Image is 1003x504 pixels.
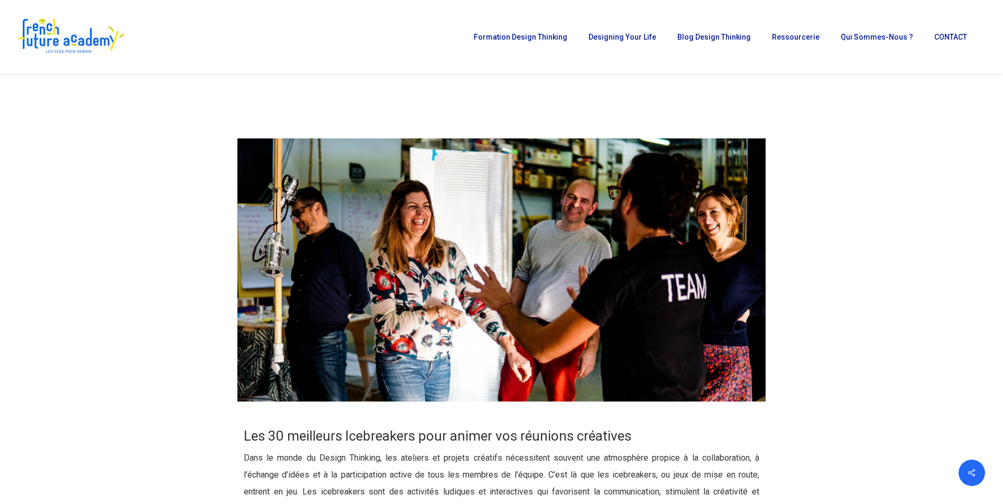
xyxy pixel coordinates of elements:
img: French Future Academy [15,16,126,58]
a: Formation Design Thinking [468,33,573,41]
a: CONTACT [929,33,972,41]
h3: Les 30 meilleurs Icebreakers pour animer vos réunions créatives [244,426,759,445]
span: Ressourcerie [772,33,820,41]
a: Blog Design Thinking [672,33,756,41]
a: Designing Your Life [583,33,661,41]
span: Formation Design Thinking [474,33,567,41]
span: Qui sommes-nous ? [841,33,913,41]
span: Blog Design Thinking [677,33,751,41]
a: Ressourcerie [767,33,825,41]
a: Qui sommes-nous ? [835,33,918,41]
img: 30 meilleurs ice breakers [237,138,766,402]
span: CONTACT [934,33,967,41]
span: Designing Your Life [588,33,656,41]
